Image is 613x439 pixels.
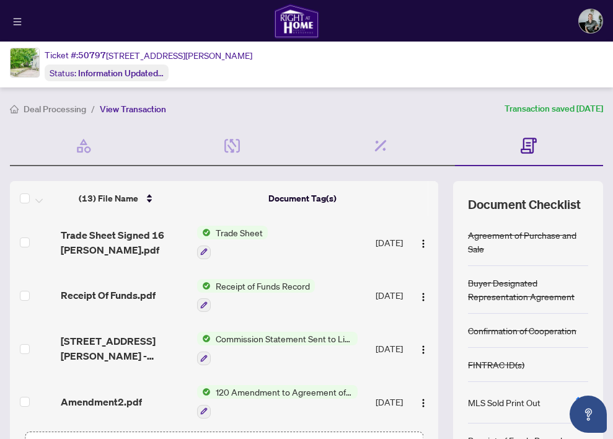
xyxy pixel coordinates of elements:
[45,64,169,81] div: Status:
[211,279,315,293] span: Receipt of Funds Record
[197,332,211,345] img: Status Icon
[413,392,433,412] button: Logo
[211,226,268,239] span: Trade Sheet
[468,196,581,213] span: Document Checklist
[197,332,358,365] button: Status IconCommission Statement Sent to Listing Brokerage
[61,288,156,303] span: Receipt Of Funds.pdf
[211,332,358,345] span: Commission Statement Sent to Listing Brokerage
[79,192,138,205] span: (13) File Name
[263,181,511,216] th: Document Tag(s)
[371,216,457,269] td: [DATE]
[61,228,187,257] span: Trade Sheet Signed 16 [PERSON_NAME].pdf
[45,48,106,62] div: Ticket #:
[74,181,263,216] th: (13) File Name
[24,104,86,115] span: Deal Processing
[413,339,433,358] button: Logo
[197,226,268,259] button: Status IconTrade Sheet
[468,228,588,255] div: Agreement of Purchase and Sale
[418,292,428,302] img: Logo
[413,233,433,252] button: Logo
[61,394,142,409] span: Amendment2.pdf
[91,102,95,116] li: /
[371,269,457,322] td: [DATE]
[570,396,607,433] button: Open asap
[505,102,603,116] article: Transaction saved [DATE]
[579,9,602,33] img: Profile Icon
[468,276,588,303] div: Buyer Designated Representation Agreement
[197,279,315,313] button: Status IconReceipt of Funds Record
[78,67,242,79] span: Information Updated - Processing Pending
[418,345,428,355] img: Logo
[61,334,187,363] span: [STREET_ADDRESS][PERSON_NAME] - INVOICE.pdf
[211,385,358,399] span: 120 Amendment to Agreement of Purchase and Sale
[78,50,106,61] span: 50797
[274,4,319,38] img: logo
[11,48,39,77] img: IMG-W12276334_1.jpg
[100,104,166,115] span: View Transaction
[10,105,19,113] span: home
[468,324,576,337] div: Confirmation of Cooperation
[197,385,358,419] button: Status Icon120 Amendment to Agreement of Purchase and Sale
[468,396,540,409] div: MLS Sold Print Out
[418,398,428,408] img: Logo
[371,322,457,375] td: [DATE]
[13,17,22,26] span: menu
[413,285,433,305] button: Logo
[371,375,457,428] td: [DATE]
[106,48,252,62] span: [STREET_ADDRESS][PERSON_NAME]
[197,385,211,399] img: Status Icon
[468,358,524,371] div: FINTRAC ID(s)
[197,279,211,293] img: Status Icon
[418,239,428,249] img: Logo
[197,226,211,239] img: Status Icon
